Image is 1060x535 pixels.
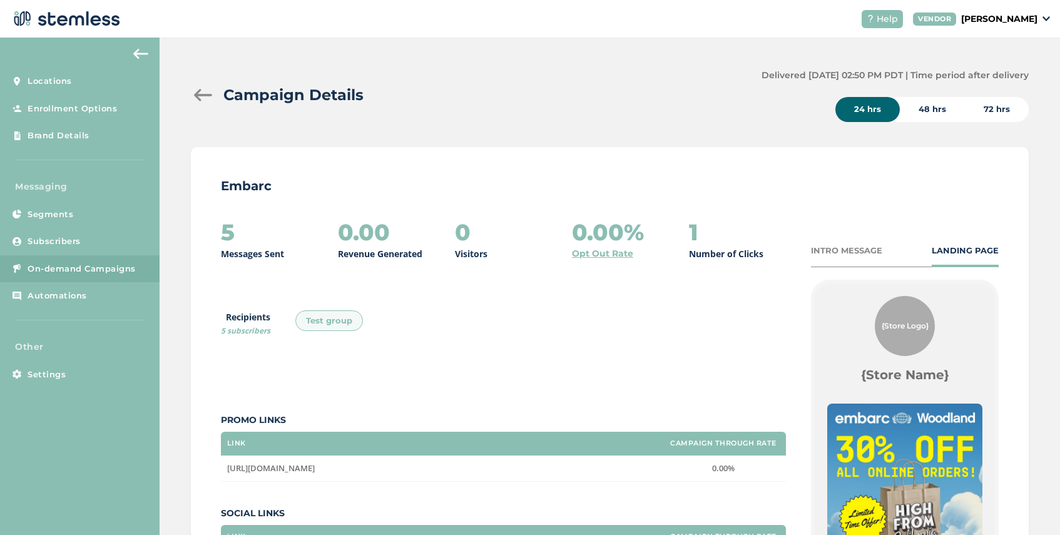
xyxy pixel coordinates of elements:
[221,220,235,245] h2: 5
[227,463,655,474] label: https://goembarc.com/
[221,507,786,520] label: Social Links
[1042,16,1050,21] img: icon_down-arrow-small-66adaf34.svg
[455,220,471,245] h2: 0
[28,130,89,142] span: Brand Details
[28,369,66,381] span: Settings
[689,220,698,245] h2: 1
[835,97,900,122] div: 24 hrs
[28,235,81,248] span: Subscribers
[932,245,999,257] div: LANDING PAGE
[133,49,148,59] img: icon-arrow-back-accent-c549486e.svg
[223,84,364,106] h2: Campaign Details
[221,325,270,336] span: 5 subscribers
[882,320,929,332] span: {Store Logo}
[455,247,487,260] p: Visitors
[221,247,284,260] p: Messages Sent
[997,475,1060,535] iframe: Chat Widget
[861,366,949,384] label: {Store Name}
[867,15,874,23] img: icon-help-white-03924b79.svg
[961,13,1037,26] p: [PERSON_NAME]
[338,247,422,260] p: Revenue Generated
[670,439,777,447] label: Campaign Through Rate
[712,462,735,474] span: 0.00%
[877,13,898,26] span: Help
[28,75,72,88] span: Locations
[338,220,390,245] h2: 0.00
[900,97,965,122] div: 48 hrs
[965,97,1029,122] div: 72 hrs
[572,247,633,260] a: Opt Out Rate
[689,247,763,260] p: Number of Clicks
[28,263,136,275] span: On-demand Campaigns
[667,463,780,474] label: 0.00%
[762,69,1029,82] label: Delivered [DATE] 02:50 PM PDT | Time period after delivery
[227,439,246,447] label: Link
[28,103,117,115] span: Enrollment Options
[221,414,786,427] label: Promo Links
[28,290,87,302] span: Automations
[295,310,363,332] div: Test group
[811,245,882,257] div: INTRO MESSAGE
[28,208,73,221] span: Segments
[221,177,999,195] p: Embarc
[227,462,315,474] span: [URL][DOMAIN_NAME]
[572,220,644,245] h2: 0.00%
[221,310,270,337] label: Recipients
[10,6,120,31] img: logo-dark-0685b13c.svg
[913,13,956,26] div: VENDOR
